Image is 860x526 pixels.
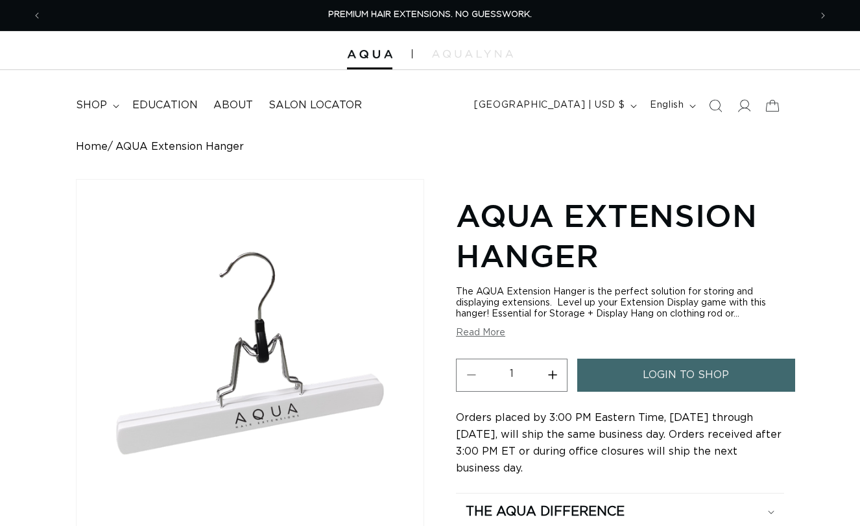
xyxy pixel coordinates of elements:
img: aqualyna.com [432,50,513,58]
button: Previous announcement [23,3,51,28]
img: Aqua Hair Extensions [347,50,392,59]
a: About [206,91,261,120]
button: [GEOGRAPHIC_DATA] | USD $ [466,93,642,118]
span: Orders placed by 3:00 PM Eastern Time, [DATE] through [DATE], will ship the same business day. Or... [456,412,782,473]
button: Next announcement [809,3,837,28]
a: Salon Locator [261,91,370,120]
button: Read More [456,328,505,339]
div: The AQUA Extension Hanger is the perfect solution for storing and displaying extensions. Level up... [456,287,784,320]
nav: breadcrumbs [76,141,785,153]
a: login to shop [577,359,795,392]
span: English [650,99,684,112]
span: PREMIUM HAIR EXTENSIONS. NO GUESSWORK. [328,10,532,19]
summary: shop [68,91,125,120]
span: Salon Locator [269,99,362,112]
span: AQUA Extension Hanger [115,141,244,153]
span: Education [132,99,198,112]
h1: AQUA Extension Hanger [456,195,784,276]
span: shop [76,99,107,112]
summary: Search [701,91,730,120]
a: Home [76,141,108,153]
h2: The Aqua Difference [466,503,625,520]
a: Education [125,91,206,120]
span: About [213,99,253,112]
button: English [642,93,701,118]
span: [GEOGRAPHIC_DATA] | USD $ [474,99,625,112]
span: login to shop [643,359,729,392]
